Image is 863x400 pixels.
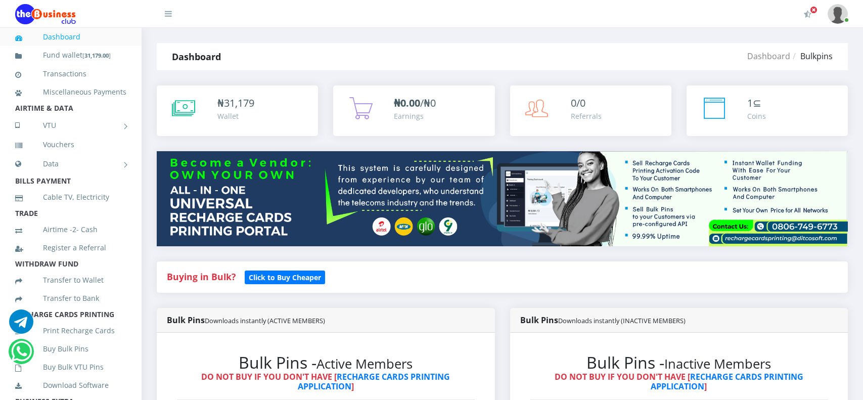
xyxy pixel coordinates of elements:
[15,287,126,310] a: Transfer to Bank
[167,315,325,326] strong: Bulk Pins
[15,269,126,292] a: Transfer to Wallet
[15,236,126,259] a: Register a Referral
[571,96,585,110] span: 0/0
[664,355,771,373] small: Inactive Members
[205,316,325,325] small: Downloads instantly (ACTIVE MEMBERS)
[15,151,126,176] a: Data
[520,315,686,326] strong: Bulk Pins
[828,4,848,24] img: User
[316,355,413,373] small: Active Members
[177,353,475,372] h2: Bulk Pins -
[15,113,126,138] a: VTU
[15,186,126,209] a: Cable TV, Electricity
[747,96,753,110] span: 1
[157,151,848,246] img: multitenant_rcp.png
[224,96,254,110] span: 31,179
[15,25,126,49] a: Dashboard
[15,319,126,342] a: Print Recharge Cards
[747,111,766,121] div: Coins
[15,374,126,397] a: Download Software
[394,96,420,110] b: ₦0.00
[790,50,833,62] li: Bulkpins
[651,371,803,392] a: RECHARGE CARDS PRINTING APPLICATION
[157,85,318,136] a: ₦31,179 Wallet
[555,371,803,392] strong: DO NOT BUY IF YOU DON'T HAVE [ ]
[15,80,126,104] a: Miscellaneous Payments
[84,52,109,59] b: 31,179.00
[15,218,126,241] a: Airtime -2- Cash
[333,85,494,136] a: ₦0.00/₦0 Earnings
[15,355,126,379] a: Buy Bulk VTU Pins
[249,273,321,282] b: Click to Buy Cheaper
[510,85,671,136] a: 0/0 Referrals
[15,62,126,85] a: Transactions
[15,4,76,24] img: Logo
[810,6,817,14] span: Activate Your Membership
[15,43,126,67] a: Fund wallet[31,179.00]
[11,347,32,364] a: Chat for support
[201,371,450,392] strong: DO NOT BUY IF YOU DON'T HAVE [ ]
[530,353,828,372] h2: Bulk Pins -
[747,51,790,62] a: Dashboard
[245,271,325,283] a: Click to Buy Cheaper
[571,111,602,121] div: Referrals
[804,10,811,18] i: Activate Your Membership
[747,96,766,111] div: ⊆
[217,96,254,111] div: ₦
[217,111,254,121] div: Wallet
[558,316,686,325] small: Downloads instantly (INACTIVE MEMBERS)
[172,51,221,63] strong: Dashboard
[394,111,436,121] div: Earnings
[394,96,436,110] span: /₦0
[15,133,126,156] a: Vouchers
[82,52,111,59] small: [ ]
[15,337,126,361] a: Buy Bulk Pins
[298,371,450,392] a: RECHARGE CARDS PRINTING APPLICATION
[9,317,33,334] a: Chat for support
[167,271,236,283] strong: Buying in Bulk?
